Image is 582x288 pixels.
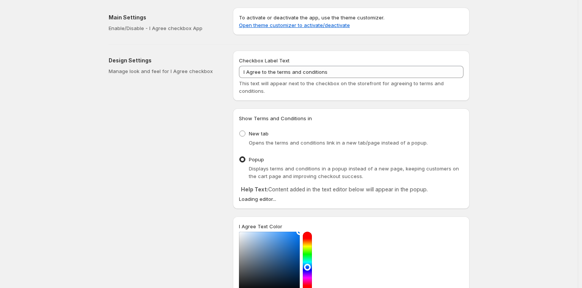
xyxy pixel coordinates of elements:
span: This text will appear next to the checkbox on the storefront for agreeing to terms and conditions. [239,80,444,94]
a: Open theme customizer to activate/deactivate [239,22,350,28]
h2: Design Settings [109,57,221,64]
p: To activate or deactivate the app, use the theme customizer. [239,14,463,29]
label: I Agree Text Color [239,223,282,230]
p: Manage look and feel for I Agree checkbox [109,67,221,75]
span: Displays terms and conditions in a popup instead of a new page, keeping customers on the cart pag... [249,165,459,179]
h2: Main Settings [109,14,221,21]
span: Show Terms and Conditions in [239,115,312,121]
p: Enable/Disable - I Agree checkbox App [109,24,221,32]
p: Content added in the text editor below will appear in the popup. [241,186,462,193]
span: Popup [249,156,264,162]
span: Checkbox Label Text [239,57,289,64]
span: Opens the terms and conditions link in a new tab/page instead of a popup. [249,140,428,146]
span: New tab [249,130,269,137]
div: Loading editor... [239,195,463,203]
strong: Help Text: [241,186,268,193]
